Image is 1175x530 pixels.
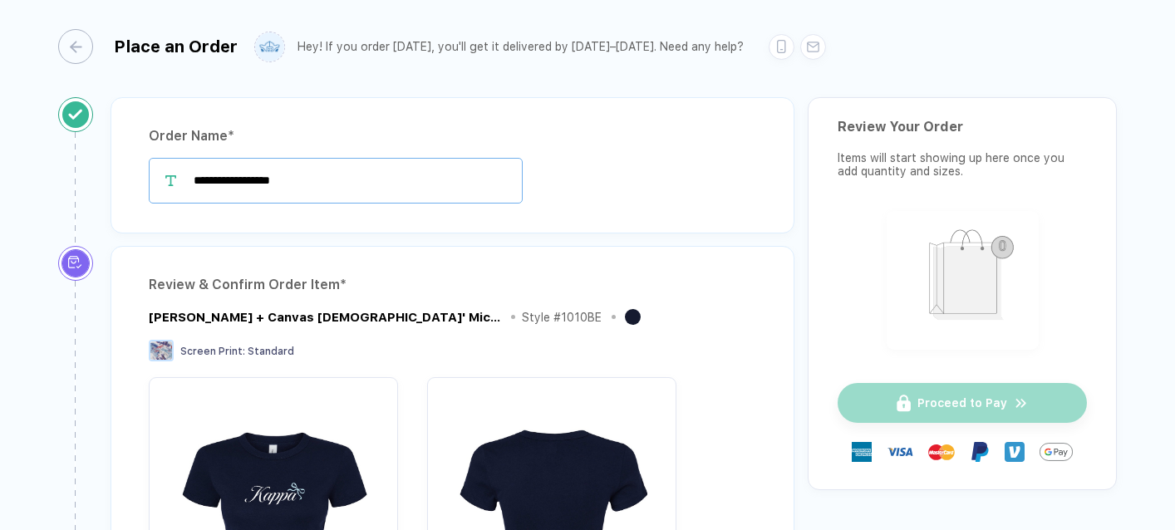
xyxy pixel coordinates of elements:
img: Screen Print [149,340,174,361]
div: Review Your Order [838,119,1087,135]
span: Screen Print : [180,346,245,357]
img: shopping_bag.png [894,218,1031,339]
img: visa [887,439,913,465]
div: Items will start showing up here once you add quantity and sizes. [838,151,1087,178]
div: Style # 1010BE [522,311,602,324]
div: Hey! If you order [DATE], you'll get it delivered by [DATE]–[DATE]. Need any help? [297,40,744,54]
div: Order Name [149,123,756,150]
div: Place an Order [114,37,238,56]
img: GPay [1040,435,1073,469]
img: express [852,442,872,462]
img: master-card [928,439,955,465]
div: Review & Confirm Order Item [149,272,756,298]
img: user profile [255,32,284,61]
div: Bella + Canvas Ladies' Micro Ribbed Baby Tee [149,310,501,325]
span: Standard [248,346,294,357]
img: Venmo [1005,442,1025,462]
img: Paypal [970,442,990,462]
